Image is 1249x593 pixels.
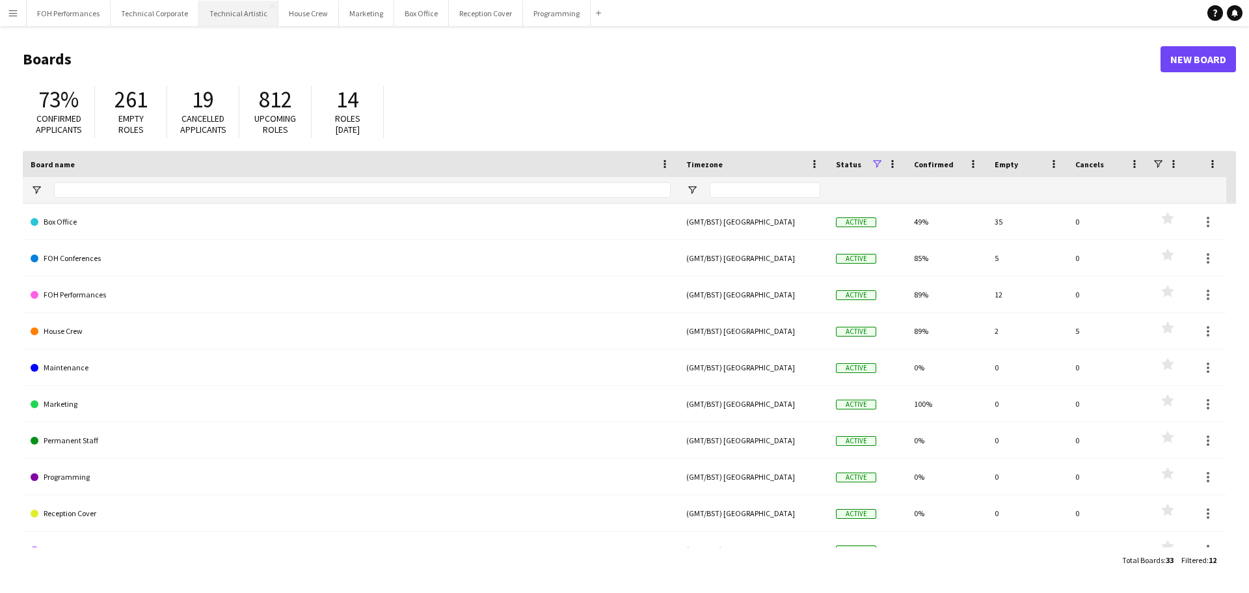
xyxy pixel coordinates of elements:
[686,159,723,169] span: Timezone
[278,1,339,26] button: House Crew
[523,1,591,26] button: Programming
[987,386,1068,422] div: 0
[906,350,987,385] div: 0%
[394,1,449,26] button: Box Office
[710,182,820,198] input: Timezone Filter Input
[987,422,1068,458] div: 0
[836,400,876,409] span: Active
[906,277,987,312] div: 89%
[678,350,828,385] div: (GMT/BST) [GEOGRAPHIC_DATA]
[54,182,671,198] input: Board name Filter Input
[1122,555,1164,565] span: Total Boards
[678,204,828,240] div: (GMT/BST) [GEOGRAPHIC_DATA]
[111,1,199,26] button: Technical Corporate
[31,277,671,313] a: FOH Performances
[114,85,148,114] span: 261
[995,159,1018,169] span: Empty
[1161,46,1236,72] a: New Board
[31,422,671,459] a: Permanent Staff
[987,459,1068,495] div: 0
[914,159,954,169] span: Confirmed
[27,1,111,26] button: FOH Performances
[1166,555,1174,565] span: 33
[199,1,278,26] button: Technical Artistic
[254,113,296,135] span: Upcoming roles
[1068,495,1148,531] div: 0
[906,386,987,422] div: 100%
[836,509,876,519] span: Active
[836,327,876,337] span: Active
[906,495,987,531] div: 0%
[836,473,876,482] span: Active
[987,204,1068,240] div: 35
[31,240,671,277] a: FOH Conferences
[906,459,987,495] div: 0%
[678,386,828,422] div: (GMT/BST) [GEOGRAPHIC_DATA]
[987,277,1068,312] div: 12
[1068,313,1148,349] div: 5
[987,532,1068,568] div: 80
[678,495,828,531] div: (GMT/BST) [GEOGRAPHIC_DATA]
[31,386,671,422] a: Marketing
[449,1,523,26] button: Reception Cover
[180,113,226,135] span: Cancelled applicants
[686,184,698,196] button: Open Filter Menu
[31,459,671,495] a: Programming
[836,290,876,300] span: Active
[987,240,1068,276] div: 5
[31,204,671,240] a: Box Office
[1209,555,1216,565] span: 12
[1068,350,1148,385] div: 0
[1068,532,1148,568] div: 12
[31,350,671,386] a: Maintenance
[1181,547,1216,573] div: :
[118,113,144,135] span: Empty roles
[1068,204,1148,240] div: 0
[906,240,987,276] div: 85%
[336,85,358,114] span: 14
[1068,386,1148,422] div: 0
[678,313,828,349] div: (GMT/BST) [GEOGRAPHIC_DATA]
[678,277,828,312] div: (GMT/BST) [GEOGRAPHIC_DATA]
[987,313,1068,349] div: 2
[678,459,828,495] div: (GMT/BST) [GEOGRAPHIC_DATA]
[987,350,1068,385] div: 0
[339,1,394,26] button: Marketing
[31,532,671,568] a: Technical Artistic
[678,532,828,568] div: (GMT/BST) [GEOGRAPHIC_DATA]
[1075,159,1104,169] span: Cancels
[906,422,987,458] div: 0%
[906,204,987,240] div: 49%
[906,532,987,568] div: 65%
[836,217,876,227] span: Active
[1068,422,1148,458] div: 0
[678,240,828,276] div: (GMT/BST) [GEOGRAPHIC_DATA]
[906,313,987,349] div: 89%
[836,545,876,555] span: Active
[31,184,42,196] button: Open Filter Menu
[335,113,360,135] span: Roles [DATE]
[31,495,671,532] a: Reception Cover
[987,495,1068,531] div: 0
[23,49,1161,69] h1: Boards
[192,85,214,114] span: 19
[678,422,828,458] div: (GMT/BST) [GEOGRAPHIC_DATA]
[1068,277,1148,312] div: 0
[836,363,876,373] span: Active
[31,159,75,169] span: Board name
[1122,547,1174,573] div: :
[38,85,79,114] span: 73%
[1181,555,1207,565] span: Filtered
[836,254,876,264] span: Active
[1068,459,1148,495] div: 0
[259,85,292,114] span: 812
[836,159,861,169] span: Status
[31,313,671,350] a: House Crew
[836,436,876,446] span: Active
[1068,240,1148,276] div: 0
[36,113,82,135] span: Confirmed applicants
